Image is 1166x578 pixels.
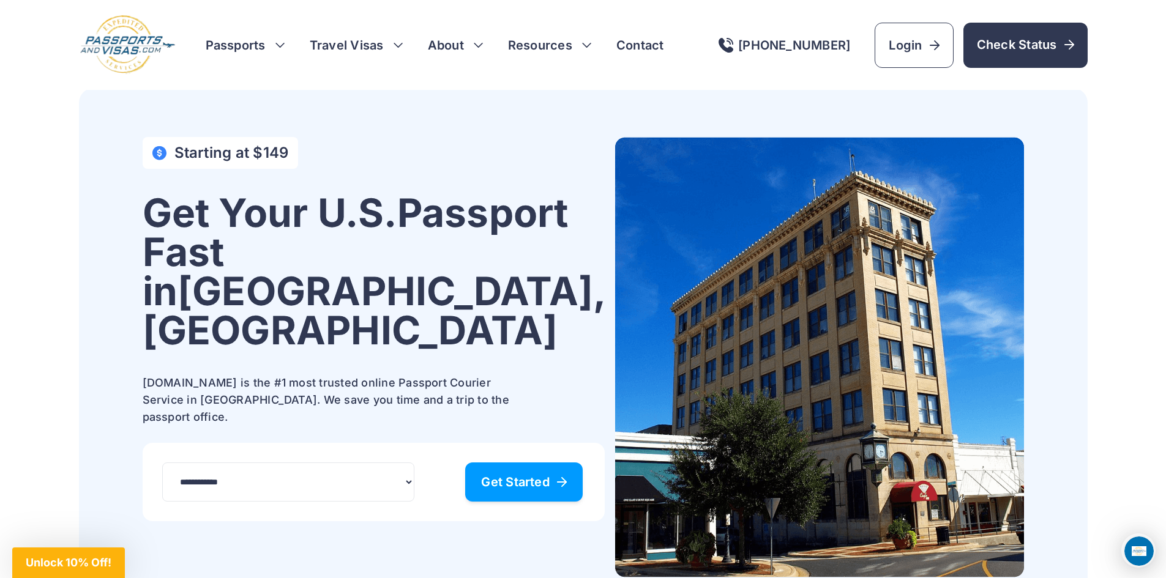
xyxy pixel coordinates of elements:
[143,374,522,426] p: [DOMAIN_NAME] is the #1 most trusted online Passport Courier Service in [GEOGRAPHIC_DATA]. We sav...
[13,10,148,20] div: Need help?
[616,37,664,54] a: Contact
[174,144,289,161] h4: Starting at $149
[508,37,592,54] h3: Resources
[12,547,125,578] div: Unlock 10% Off!
[977,36,1074,53] span: Check Status
[963,23,1088,68] a: Check Status
[13,20,148,33] div: The team typically replies in 1d
[481,476,567,488] span: Get Started
[428,37,464,54] a: About
[889,37,939,54] span: Login
[1121,533,1156,568] iframe: Intercom live chat discovery launcher
[26,556,111,569] span: Unlock 10% Off!
[206,37,285,54] h3: Passports
[875,23,953,68] a: Login
[143,193,605,350] h1: Get Your U.S. Passport Fast in [GEOGRAPHIC_DATA], [GEOGRAPHIC_DATA]
[1124,536,1154,566] iframe: Intercom live chat
[465,462,583,502] a: Get Started
[615,137,1024,577] img: Get Your U.S. Passport Fast in Riverside
[310,37,403,54] h3: Travel Visas
[719,38,850,53] a: [PHONE_NUMBER]
[79,15,176,75] img: Logo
